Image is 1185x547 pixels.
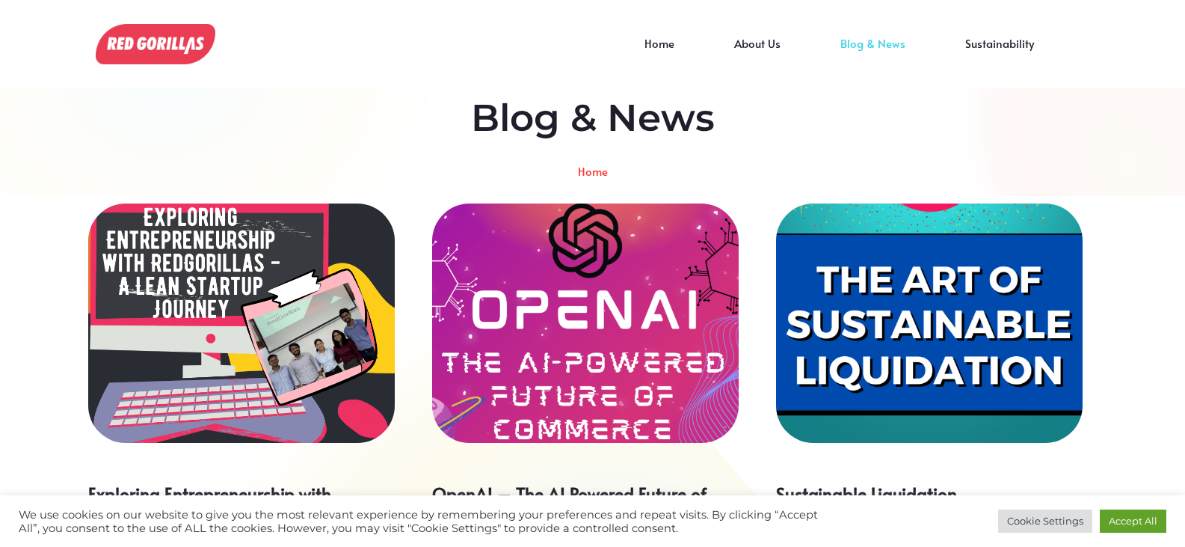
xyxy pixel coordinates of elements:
[432,204,739,443] a: OpenAI – The AI Powered Future of Commerce
[96,24,215,64] img: Blog Posts
[776,204,1083,443] a: Sustainable Liquidation
[998,510,1092,533] a: Cookie Settings
[88,204,395,443] a: Exploring Entrepreneurship with RedGorillas: A Lean Startup Journey
[114,96,1071,141] h2: Blog & News
[1100,510,1166,533] a: Accept All
[19,508,822,535] div: We use cookies on our website to give you the most relevant experience by remembering your prefer...
[88,482,363,527] a: Exploring Entrepreneurship with RedGorillas: A Lean Startup Journey
[615,43,704,66] a: Home
[935,43,1064,66] a: Sustainability
[432,482,707,527] a: OpenAI – The AI Powered Future of Commerce
[776,482,957,505] a: Sustainable Liquidation
[578,165,608,177] a: Home
[810,43,935,66] a: Blog & News
[704,43,810,66] a: About Us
